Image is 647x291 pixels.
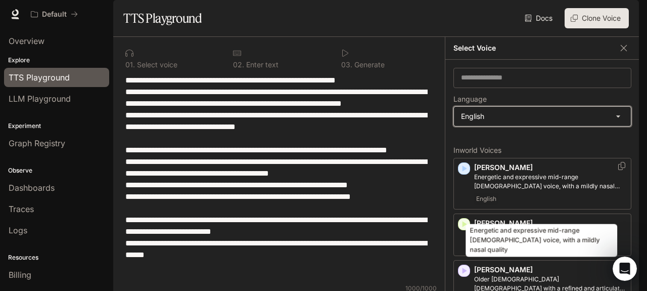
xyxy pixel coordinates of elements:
[474,173,627,191] p: Energetic and expressive mid-range male voice, with a mildly nasal quality
[454,107,631,126] div: English
[26,4,82,24] button: All workspaces
[613,257,637,281] iframe: Intercom live chat
[352,61,385,68] p: Generate
[474,265,627,275] p: [PERSON_NAME]
[565,8,629,28] button: Clone Voice
[42,10,67,19] p: Default
[123,8,202,28] h1: TTS Playground
[453,96,487,103] p: Language
[125,61,135,68] p: 0 1 .
[474,162,627,173] p: [PERSON_NAME]
[523,8,557,28] a: Docs
[233,61,244,68] p: 0 2 .
[453,147,631,154] p: Inworld Voices
[244,61,279,68] p: Enter text
[617,162,627,170] button: Copy Voice ID
[341,61,352,68] p: 0 3 .
[466,224,617,257] div: Energetic and expressive mid-range [DEMOGRAPHIC_DATA] voice, with a mildly nasal quality
[474,193,498,205] span: English
[135,61,177,68] p: Select voice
